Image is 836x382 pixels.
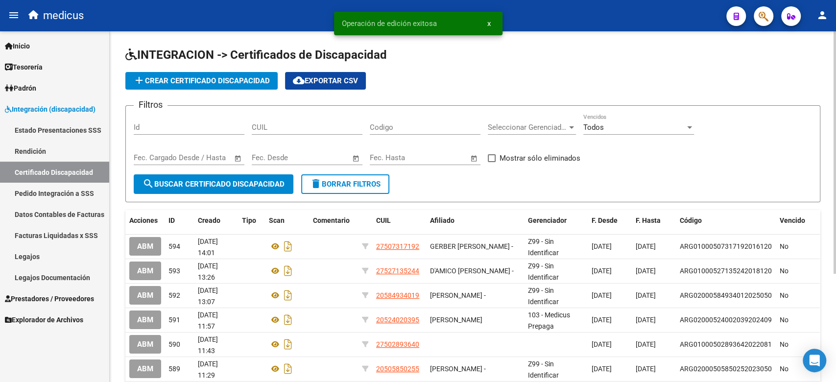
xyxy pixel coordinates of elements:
[5,62,43,72] span: Tesorería
[430,267,514,275] span: D'AMICO [PERSON_NAME] -
[134,98,167,112] h3: Filtros
[372,210,426,231] datatable-header-cell: CUIL
[592,316,612,324] span: [DATE]
[592,340,612,348] span: [DATE]
[8,9,20,21] mat-icon: menu
[592,291,612,299] span: [DATE]
[293,74,305,86] mat-icon: cloud_download
[165,210,194,231] datatable-header-cell: ID
[137,291,153,300] span: ABM
[469,153,480,164] button: Open calendar
[293,76,358,85] span: Exportar CSV
[376,340,419,348] span: 27502893640
[430,291,486,299] span: [PERSON_NAME] -
[198,216,220,224] span: Creado
[233,153,244,164] button: Open calendar
[487,19,491,28] span: x
[528,286,559,306] span: Z99 - Sin Identificar
[125,210,165,231] datatable-header-cell: Acciones
[500,152,580,164] span: Mostrar sólo eliminados
[376,365,419,373] span: 20505850255
[376,216,391,224] span: CUIL
[583,123,604,132] span: Todos
[592,216,618,224] span: F. Desde
[636,340,656,348] span: [DATE]
[282,287,294,303] i: Descargar documento
[238,210,265,231] datatable-header-cell: Tipo
[43,5,84,26] span: medicus
[269,216,285,224] span: Scan
[588,210,632,231] datatable-header-cell: F. Desde
[780,365,788,373] span: No
[265,210,309,231] datatable-header-cell: Scan
[198,360,218,379] span: [DATE] 11:29
[636,291,656,299] span: [DATE]
[376,291,419,299] span: 20584934019
[780,242,788,250] span: No
[636,267,656,275] span: [DATE]
[370,153,409,162] input: Fecha inicio
[376,316,419,324] span: 20524020395
[194,210,238,231] datatable-header-cell: Creado
[680,340,832,348] span: ARG01000502893642022081820270818CBA536
[776,210,820,231] datatable-header-cell: Vencido
[242,216,256,224] span: Tipo
[680,216,702,224] span: Código
[680,242,827,250] span: ARG01000507317192016120520261205ER434
[376,242,419,250] span: 27507317192
[282,361,294,377] i: Descargar documento
[636,316,656,324] span: [DATE]
[252,153,291,162] input: Fecha inicio
[282,239,294,254] i: Descargar documento
[309,210,358,231] datatable-header-cell: Comentario
[528,360,559,379] span: Z99 - Sin Identificar
[430,242,513,250] span: GERBER [PERSON_NAME] -
[168,291,180,299] span: 592
[528,216,567,224] span: Gerenciador
[351,153,362,164] button: Open calendar
[282,336,294,352] i: Descargar documento
[137,365,153,374] span: ABM
[129,335,161,353] button: ABM
[168,267,180,275] span: 593
[479,15,499,32] button: x
[780,340,788,348] span: No
[430,216,454,224] span: Afiliado
[676,210,776,231] datatable-header-cell: Código
[168,365,180,373] span: 589
[528,238,559,257] span: Z99 - Sin Identificar
[430,316,482,324] span: [PERSON_NAME]
[680,316,836,324] span: ARG020005240020392024092720290927BUE342
[636,242,656,250] span: [DATE]
[488,123,567,132] span: Seleccionar Gerenciador
[137,316,153,325] span: ABM
[310,178,322,190] mat-icon: delete
[313,216,350,224] span: Comentario
[418,153,466,162] input: Fecha fin
[636,216,661,224] span: F. Hasta
[680,365,827,373] span: ARG02000505850252023050920280509BS427
[430,365,486,373] span: [PERSON_NAME] -
[129,286,161,304] button: ABM
[125,48,387,62] span: INTEGRACION -> Certificados de Discapacidad
[816,9,828,21] mat-icon: person
[780,267,788,275] span: No
[285,72,366,90] button: Exportar CSV
[342,19,437,28] span: Operación de edición exitosa
[528,262,559,281] span: Z99 - Sin Identificar
[143,180,285,189] span: Buscar Certificado Discapacidad
[198,286,218,306] span: [DATE] 13:07
[137,340,153,349] span: ABM
[282,263,294,279] i: Descargar documento
[133,76,270,85] span: Crear Certificado Discapacidad
[198,262,218,281] span: [DATE] 13:26
[129,262,161,280] button: ABM
[168,316,180,324] span: 591
[301,174,389,194] button: Borrar Filtros
[528,311,570,330] span: 103 - Medicus Prepaga
[803,349,826,372] div: Open Intercom Messenger
[282,312,294,328] i: Descargar documento
[198,311,218,330] span: [DATE] 11:57
[168,340,180,348] span: 590
[632,210,676,231] datatable-header-cell: F. Hasta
